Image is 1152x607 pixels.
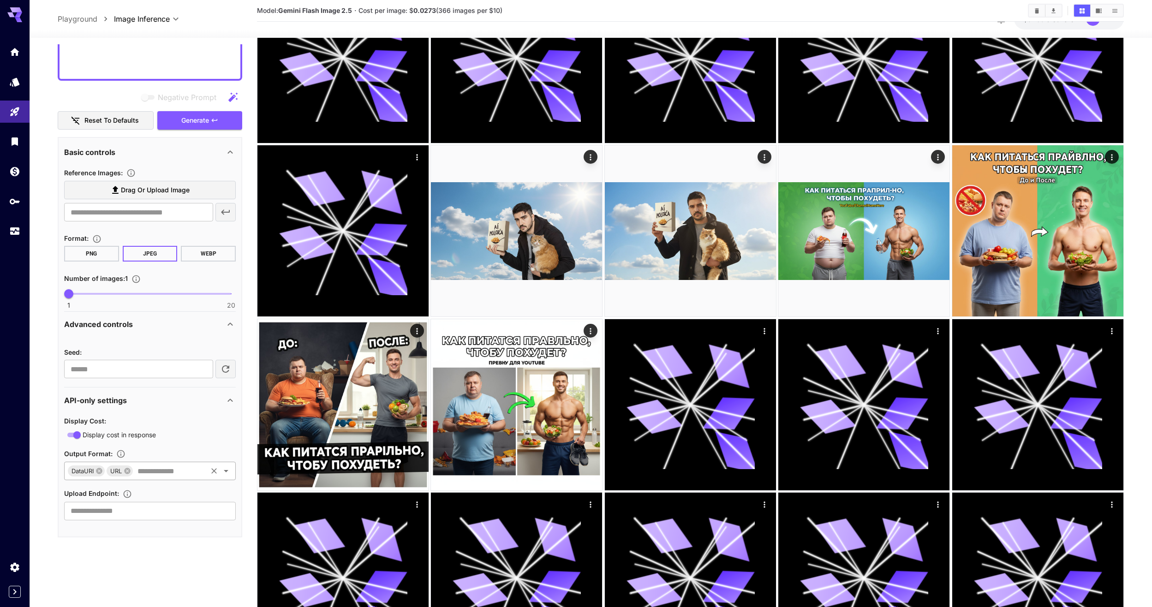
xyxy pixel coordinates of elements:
[9,76,20,88] div: Models
[584,150,598,164] div: Actions
[431,145,602,316] img: 2Q==
[64,234,89,242] span: Format :
[758,324,771,338] div: Actions
[605,145,776,316] img: 9k=
[9,46,20,58] div: Home
[58,13,97,24] a: Playground
[9,226,20,237] div: Usage
[1105,497,1119,511] div: Actions
[89,234,105,244] button: Choose the file format for the output image.
[58,13,114,24] nav: breadcrumb
[181,246,236,262] button: WEBP
[64,181,236,200] label: Drag or upload image
[64,389,236,411] div: API-only settings
[931,497,945,511] div: Actions
[410,150,424,164] div: Actions
[64,147,115,158] p: Basic controls
[1073,4,1124,18] div: Show images in grid viewShow images in video viewShow images in list view
[139,91,224,103] span: Negative prompts are not compatible with the selected model.
[64,274,128,282] span: Number of images : 1
[64,319,133,330] p: Advanced controls
[358,6,502,14] span: Cost per image: $ (366 images per $10)
[1105,150,1119,164] div: Actions
[9,561,20,573] div: Settings
[68,466,97,476] span: DataURI
[64,489,119,497] span: Upload Endpoint :
[64,169,123,177] span: Reference Images :
[107,465,133,476] div: URL
[123,168,139,178] button: Upload a reference image to guide the result. This is needed for Image-to-Image or Inpainting. Su...
[1074,5,1090,17] button: Show images in grid view
[778,145,949,316] img: 2Q==
[68,465,105,476] div: DataURI
[64,348,82,356] span: Seed :
[64,450,113,458] span: Output Format :
[257,319,429,490] img: Z
[67,301,70,310] span: 1
[9,586,21,598] button: Expand sidebar
[121,184,190,196] span: Drag or upload image
[584,324,598,338] div: Actions
[9,196,20,207] div: API Keys
[113,449,129,458] button: Specifies how the image is returned based on your use case: base64Data for embedding in code, dat...
[257,6,352,14] span: Model:
[1029,5,1045,17] button: Clear Images
[181,115,209,126] span: Generate
[208,464,221,477] button: Clear
[758,150,771,164] div: Actions
[64,335,236,378] div: Advanced controls
[83,430,156,440] span: Display cost in response
[107,466,125,476] span: URL
[1045,5,1062,17] button: Download All
[128,274,144,284] button: Specify how many images to generate in a single request. Each image generation will be charged se...
[227,301,235,310] span: 20
[952,145,1123,316] img: 9k=
[431,319,602,490] img: Z
[931,324,945,338] div: Actions
[9,136,20,147] div: Library
[64,313,236,335] div: Advanced controls
[354,5,357,16] p: ·
[278,6,352,14] b: Gemini Flash Image 2.5
[1046,15,1079,23] span: credits left
[158,92,216,103] span: Negative Prompt
[1091,5,1107,17] button: Show images in video view
[1107,5,1123,17] button: Show images in list view
[1023,15,1046,23] span: $31.05
[584,497,598,511] div: Actions
[64,417,106,425] span: Display Cost :
[931,150,945,164] div: Actions
[123,246,178,262] button: JPEG
[114,13,170,24] span: Image Inference
[410,324,424,338] div: Actions
[64,141,236,163] div: Basic controls
[64,395,127,406] p: API-only settings
[58,111,154,130] button: Reset to defaults
[1105,324,1119,338] div: Actions
[758,497,771,511] div: Actions
[119,489,136,499] button: Specifies a URL for uploading the generated image as binary data via HTTP PUT, such as an S3 buck...
[9,166,20,177] div: Wallet
[9,106,20,118] div: Playground
[220,464,233,477] button: Open
[413,6,436,14] b: 0.0273
[64,246,119,262] button: PNG
[157,111,242,130] button: Generate
[410,497,424,511] div: Actions
[1028,4,1062,18] div: Clear ImagesDownload All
